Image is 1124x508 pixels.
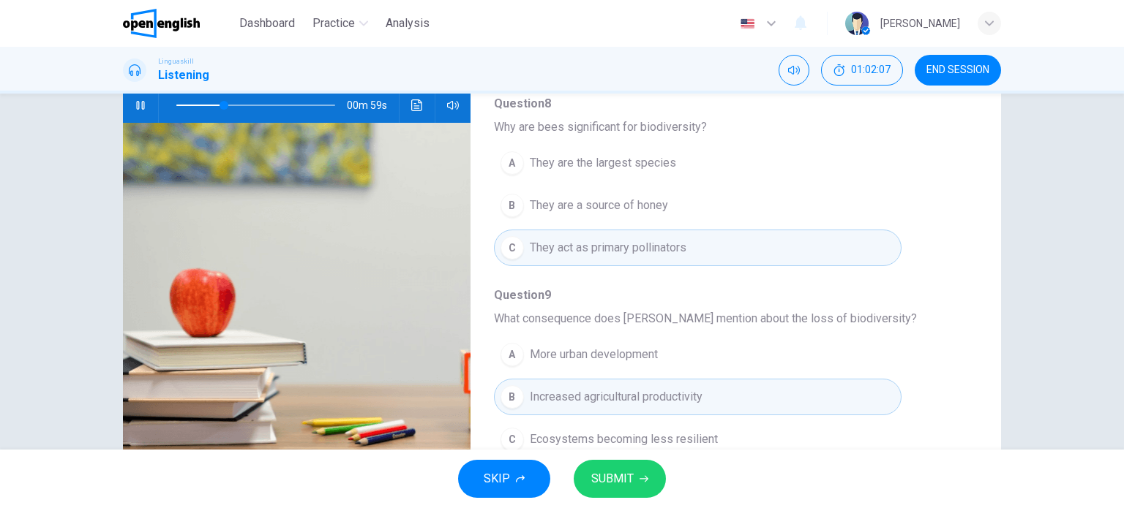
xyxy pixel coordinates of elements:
[239,15,295,32] span: Dashboard
[530,239,686,257] span: They act as primary pollinators
[530,346,658,363] span: More urban development
[494,287,954,304] span: Question 9
[821,55,903,86] button: 01:02:07
[458,460,550,498] button: SKIP
[494,118,954,136] span: Why are bees significant for biodiversity?
[123,123,471,479] img: Listen to Dr. Laura Thompson discussing the importance of biodiversity.
[494,95,954,113] span: Question 8
[494,145,902,181] button: AThey are the largest species
[574,460,666,498] button: SUBMIT
[123,9,200,38] img: OpenEnglish logo
[779,55,809,86] div: Mute
[484,469,510,489] span: SKIP
[926,64,989,76] span: END SESSION
[915,55,1001,86] button: END SESSION
[494,336,902,373] button: AMore urban development
[123,9,233,38] a: OpenEnglish logo
[821,55,903,86] div: Hide
[530,197,668,214] span: They are a source of honey
[494,421,902,458] button: CEcosystems becoming less resilient
[307,10,374,37] button: Practice
[845,12,869,35] img: Profile picture
[380,10,435,37] button: Analysis
[386,15,430,32] span: Analysis
[501,151,524,175] div: A
[347,88,399,123] span: 00m 59s
[501,194,524,217] div: B
[158,56,194,67] span: Linguaskill
[880,15,960,32] div: [PERSON_NAME]
[530,154,676,172] span: They are the largest species
[530,388,702,406] span: Increased agricultural productivity
[501,385,524,409] div: B
[494,230,902,266] button: CThey act as primary pollinators
[501,343,524,366] div: A
[494,187,902,224] button: BThey are a source of honey
[501,236,524,259] div: C
[494,379,902,415] button: BIncreased agricultural productivity
[530,431,718,448] span: Ecosystems becoming less resilient
[233,10,301,37] button: Dashboard
[501,428,524,451] div: C
[591,469,634,489] span: SUBMIT
[494,310,954,327] span: What consequence does [PERSON_NAME] mention about the loss of biodiversity?
[405,88,429,123] button: Click to see the audio transcription
[738,18,757,29] img: en
[312,15,355,32] span: Practice
[851,64,891,76] span: 01:02:07
[158,67,209,84] h1: Listening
